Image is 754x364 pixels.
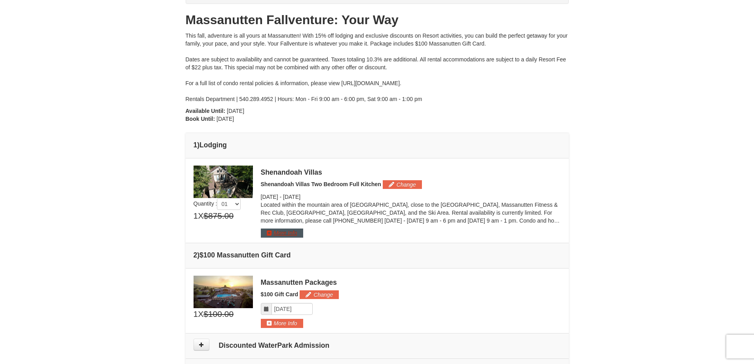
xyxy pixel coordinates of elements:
[194,141,561,149] h4: 1 Lodging
[194,166,253,198] img: 19219019-2-e70bf45f.jpg
[198,210,203,222] span: X
[261,319,303,328] button: More Info
[194,276,253,308] img: 6619879-1.jpg
[186,32,569,103] div: This fall, adventure is all yours at Massanutten! With 15% off lodging and exclusive discounts on...
[261,278,561,286] div: Massanutten Packages
[227,108,244,114] span: [DATE]
[283,194,300,200] span: [DATE]
[261,229,303,237] button: More Info
[186,108,226,114] strong: Available Until:
[203,210,234,222] span: $875.00
[194,200,241,207] span: Quantity :
[203,308,234,320] span: $100.00
[261,168,561,176] div: Shenandoah Villas
[261,194,278,200] span: [DATE]
[194,341,561,349] h4: Discounted WaterPark Admission
[197,251,199,259] span: )
[186,116,215,122] strong: Book Until:
[300,290,339,299] button: Change
[194,210,198,222] span: 1
[197,141,199,149] span: )
[186,12,569,28] h1: Massanutten Fallventure: Your Way
[261,181,381,187] span: Shenandoah Villas Two Bedroom Full Kitchen
[198,308,203,320] span: X
[383,180,422,189] button: Change
[279,194,281,200] span: -
[261,291,298,297] span: $100 Gift Card
[217,116,234,122] span: [DATE]
[194,308,198,320] span: 1
[194,251,561,259] h4: 2 $100 Massanutten Gift Card
[261,201,561,225] p: Located within the mountain area of [GEOGRAPHIC_DATA], close to the [GEOGRAPHIC_DATA], Massanutte...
